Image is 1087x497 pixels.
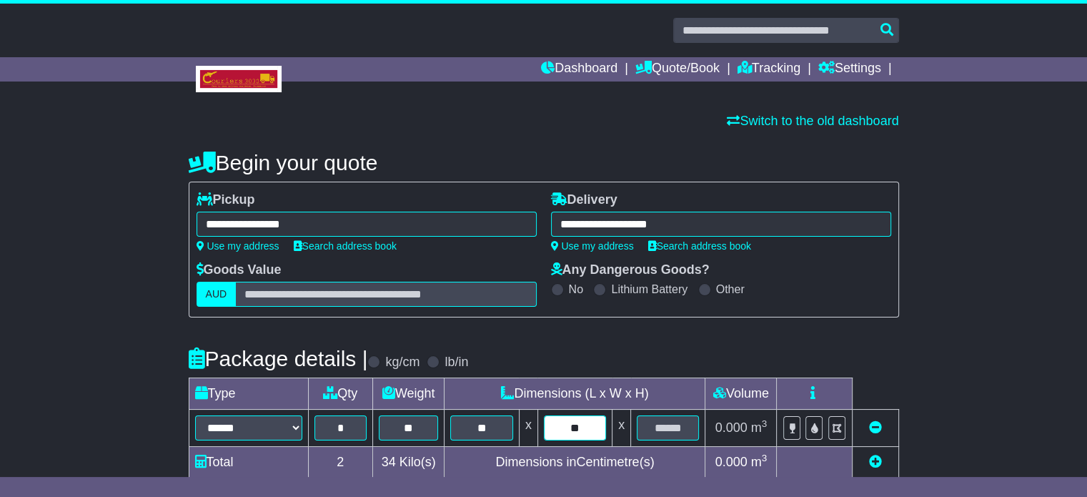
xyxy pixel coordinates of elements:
[189,151,899,174] h4: Begin your quote
[372,378,445,410] td: Weight
[294,240,397,252] a: Search address book
[519,410,537,447] td: x
[197,192,255,208] label: Pickup
[189,447,308,478] td: Total
[705,378,777,410] td: Volume
[308,447,372,478] td: 2
[612,410,631,447] td: x
[551,192,617,208] label: Delivery
[445,355,468,370] label: lb/in
[445,378,705,410] td: Dimensions (L x W x H)
[197,240,279,252] a: Use my address
[197,262,282,278] label: Goods Value
[738,57,800,82] a: Tracking
[727,114,898,128] a: Switch to the old dashboard
[648,240,751,252] a: Search address book
[308,378,372,410] td: Qty
[762,418,768,429] sup: 3
[189,378,308,410] td: Type
[372,447,445,478] td: Kilo(s)
[385,355,420,370] label: kg/cm
[611,282,688,296] label: Lithium Battery
[445,447,705,478] td: Dimensions in Centimetre(s)
[751,420,768,435] span: m
[541,57,617,82] a: Dashboard
[751,455,768,469] span: m
[197,282,237,307] label: AUD
[569,282,583,296] label: No
[869,455,882,469] a: Add new item
[869,420,882,435] a: Remove this item
[635,57,720,82] a: Quote/Book
[715,455,748,469] span: 0.000
[818,57,881,82] a: Settings
[762,453,768,463] sup: 3
[716,282,745,296] label: Other
[551,262,710,278] label: Any Dangerous Goods?
[551,240,634,252] a: Use my address
[189,347,368,370] h4: Package details |
[715,420,748,435] span: 0.000
[382,455,396,469] span: 34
